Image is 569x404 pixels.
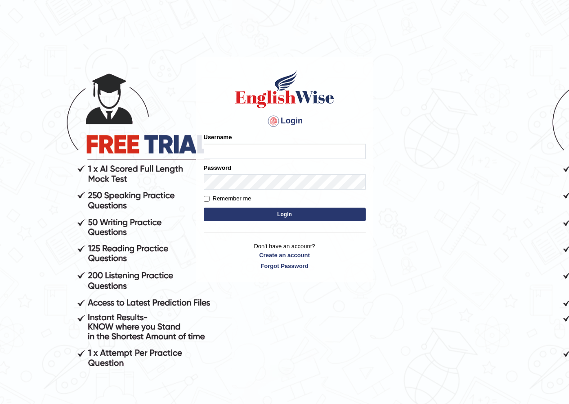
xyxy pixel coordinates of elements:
[204,262,366,270] a: Forgot Password
[204,133,232,141] label: Username
[204,242,366,270] p: Don't have an account?
[204,163,231,172] label: Password
[204,194,251,203] label: Remember me
[204,196,210,202] input: Remember me
[204,114,366,128] h4: Login
[233,69,336,109] img: Logo of English Wise sign in for intelligent practice with AI
[204,251,366,259] a: Create an account
[204,208,366,221] button: Login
